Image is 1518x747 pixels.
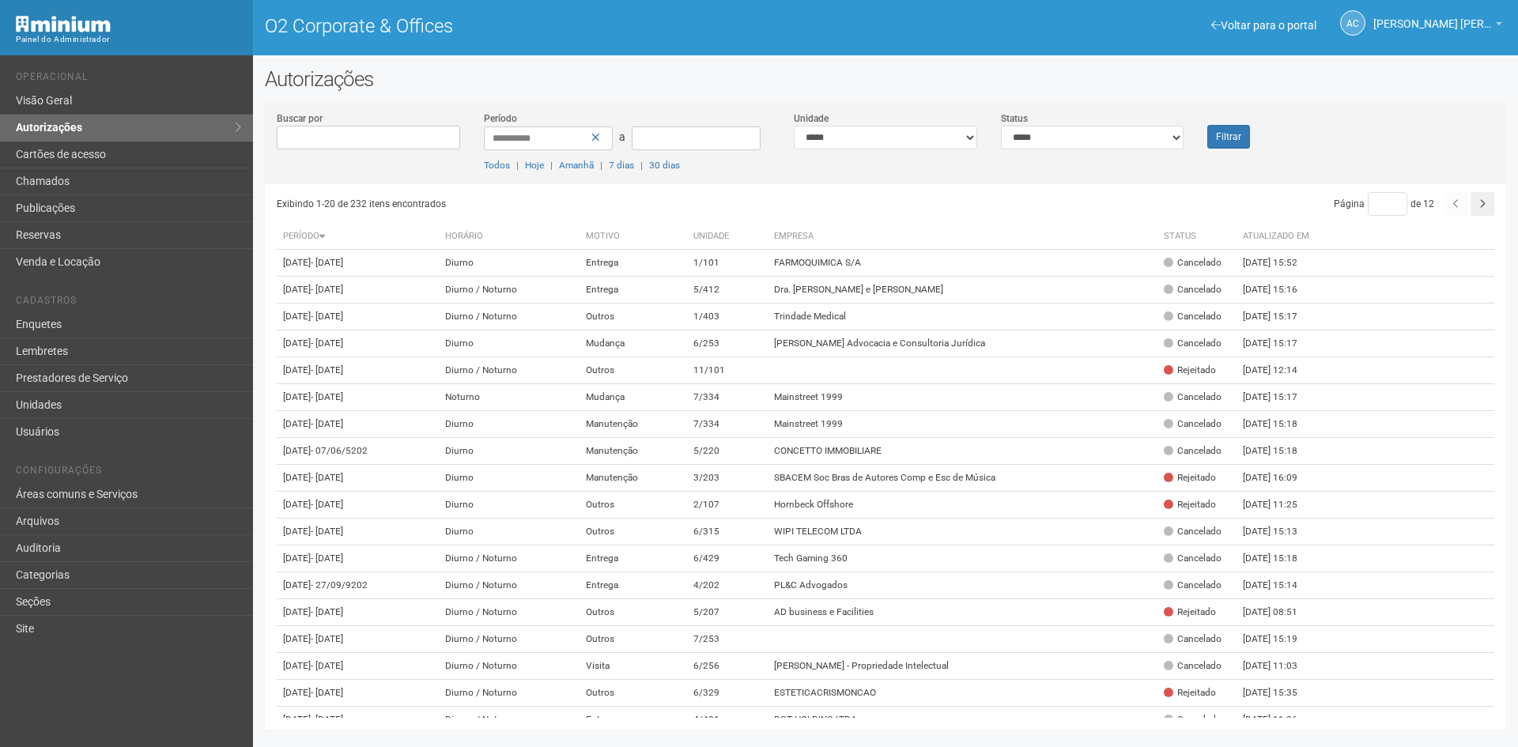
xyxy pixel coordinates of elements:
td: 6/315 [687,519,768,545]
td: 1/101 [687,250,768,277]
td: Outros [580,680,687,707]
span: - [DATE] [311,687,343,698]
td: Diurno [439,519,580,545]
span: | [600,160,602,171]
img: Minium [16,16,111,32]
td: Diurno [439,492,580,519]
th: Motivo [580,224,687,250]
label: Período [484,111,517,126]
td: Mudança [580,330,687,357]
div: Cancelado [1164,390,1222,404]
span: - [DATE] [311,418,343,429]
th: Período [277,224,439,250]
div: Cancelado [1164,632,1222,646]
span: | [640,160,643,171]
span: - [DATE] [311,633,343,644]
td: 5/207 [687,599,768,626]
td: [DATE] 15:19 [1237,626,1324,653]
span: - [DATE] [311,391,343,402]
label: Buscar por [277,111,323,126]
span: - [DATE] [311,660,343,671]
td: 6/429 [687,545,768,572]
td: [DATE] 11:25 [1237,492,1324,519]
td: Outros [580,519,687,545]
span: - [DATE] [311,257,343,268]
td: 6/329 [687,680,768,707]
td: ESTETICACRISMONCAO [768,680,1157,707]
td: Hornbeck Offshore [768,492,1157,519]
td: 11/101 [687,357,768,384]
td: Entrega [580,277,687,304]
li: Cadastros [16,295,241,311]
td: Diurno / Noturno [439,357,580,384]
td: Diurno [439,438,580,465]
td: [DATE] [277,545,439,572]
td: [DATE] 16:09 [1237,465,1324,492]
td: SBACEM Soc Bras de Autores Comp e Esc de Música [768,465,1157,492]
td: Diurno / Noturno [439,277,580,304]
td: [DATE] [277,680,439,707]
td: 5/412 [687,277,768,304]
td: [DATE] [277,357,439,384]
td: [DATE] [277,519,439,545]
td: 6/253 [687,330,768,357]
div: Rejeitado [1164,498,1216,511]
span: - [DATE] [311,284,343,295]
div: Exibindo 1-20 de 232 itens encontrados [277,192,886,216]
td: Diurno [439,330,580,357]
td: [PERSON_NAME] - Propriedade Intelectual [768,653,1157,680]
span: - [DATE] [311,553,343,564]
td: Diurno / Noturno [439,680,580,707]
td: Diurno / Noturno [439,653,580,680]
td: 7/334 [687,411,768,438]
td: 4/401 [687,707,768,734]
td: Entrega [580,707,687,734]
td: 5/220 [687,438,768,465]
td: Mainstreet 1999 [768,411,1157,438]
th: Horário [439,224,580,250]
button: Filtrar [1207,125,1250,149]
td: [DATE] [277,599,439,626]
a: 30 dias [649,160,680,171]
a: 7 dias [609,160,634,171]
td: [DATE] 15:52 [1237,250,1324,277]
td: [DATE] 11:26 [1237,707,1324,734]
span: - [DATE] [311,499,343,510]
td: 3/203 [687,465,768,492]
th: Status [1157,224,1237,250]
a: Voltar para o portal [1211,19,1316,32]
td: [DATE] 08:51 [1237,599,1324,626]
div: Cancelado [1164,659,1222,673]
td: Entrega [580,250,687,277]
th: Atualizado em [1237,224,1324,250]
a: AC [1340,10,1365,36]
div: Painel do Administrador [16,32,241,47]
td: [DATE] 15:13 [1237,519,1324,545]
td: 4/202 [687,572,768,599]
td: [DATE] [277,653,439,680]
div: Cancelado [1164,444,1222,458]
td: [DATE] [277,626,439,653]
td: [DATE] [277,492,439,519]
td: [DATE] 15:14 [1237,572,1324,599]
label: Status [1001,111,1028,126]
td: Entrega [580,545,687,572]
a: [PERSON_NAME] [PERSON_NAME] [1373,20,1502,32]
th: Unidade [687,224,768,250]
div: Cancelado [1164,552,1222,565]
td: Outros [580,492,687,519]
td: Outros [580,304,687,330]
span: - [DATE] [311,714,343,725]
td: WIPI TELECOM LTDA [768,519,1157,545]
div: Cancelado [1164,417,1222,431]
div: Rejeitado [1164,606,1216,619]
td: Entrega [580,572,687,599]
div: Cancelado [1164,337,1222,350]
span: - [DATE] [311,526,343,537]
span: - 07/06/5202 [311,445,368,456]
td: [DATE] 11:03 [1237,653,1324,680]
td: FARMOQUIMICA S/A [768,250,1157,277]
span: - [DATE] [311,606,343,617]
div: Cancelado [1164,579,1222,592]
td: Mudança [580,384,687,411]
